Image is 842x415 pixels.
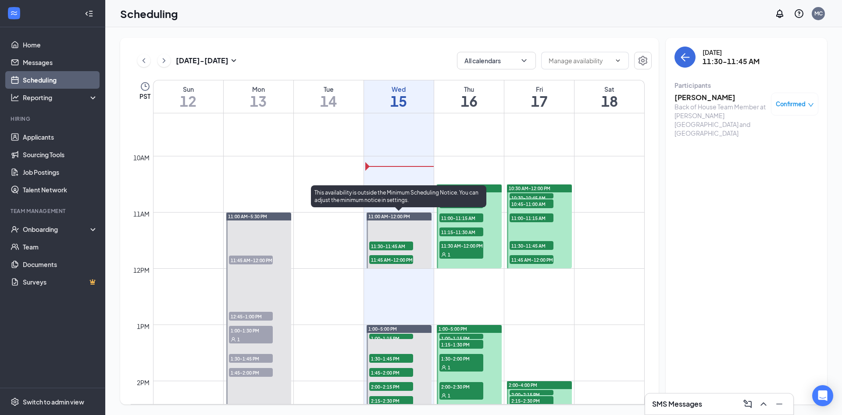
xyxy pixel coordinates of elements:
span: 11:00 AM-5:30 PM [228,213,267,220]
span: 2:00-2:15 PM [510,390,553,399]
span: 1 [448,393,450,399]
span: 1:30-1:45 PM [369,354,413,363]
span: 11:00 AM-12:00 PM [368,213,410,220]
div: Hiring [11,115,96,123]
h3: SMS Messages [652,399,702,409]
svg: Settings [638,55,648,66]
svg: Notifications [774,8,785,19]
svg: SmallChevronDown [228,55,239,66]
span: 2:00-4:00 PM [509,382,537,388]
h1: 18 [574,94,644,108]
svg: ChevronRight [160,55,168,66]
span: 1:00-5:00 PM [368,326,397,332]
button: Settings [634,52,652,69]
span: 1 [448,364,450,371]
span: 1:00-1:15 PM [369,334,413,343]
span: 10:30-10:45 AM [510,193,553,202]
button: ChevronUp [756,397,771,411]
button: All calendarsChevronDown [457,52,536,69]
span: 11:30-11:45 AM [510,241,553,250]
span: 2:15-2:30 PM [510,396,553,405]
a: Job Postings [23,163,98,181]
div: 12pm [132,265,151,275]
span: 11:45 AM-12:00 PM [510,255,553,264]
div: This availability is outside the Minimum Scheduling Notice. You can adjust the minimum notice in ... [311,185,486,207]
span: 11:00-11:15 AM [510,213,553,222]
button: Minimize [772,397,786,411]
h1: 14 [294,94,364,108]
span: 2:00-2:15 PM [369,382,413,391]
div: Thu [434,85,504,94]
svg: ArrowLeft [680,52,690,62]
div: Participants [674,81,818,90]
svg: UserCheck [11,225,19,234]
div: Onboarding [23,225,90,234]
a: October 16, 2025 [434,80,504,113]
button: ChevronLeft [137,54,150,67]
h3: [DATE] - [DATE] [176,56,228,65]
div: Team Management [11,207,96,215]
h3: [PERSON_NAME] [674,93,767,102]
svg: ChevronDown [614,57,621,64]
span: 11:00-11:15 AM [439,213,483,222]
h1: 12 [153,94,223,108]
div: 10am [132,153,151,162]
svg: Clock [140,81,150,92]
span: down [808,102,814,108]
a: October 18, 2025 [574,80,644,113]
span: 1:15-1:30 PM [439,340,483,349]
svg: Collapse [85,9,93,18]
a: October 15, 2025 [364,80,434,113]
svg: User [441,365,446,370]
div: [DATE] [703,48,760,57]
a: October 12, 2025 [153,80,223,113]
div: Reporting [23,93,98,102]
div: Mon [224,85,293,94]
span: 2:15-2:30 PM [369,396,413,405]
a: October 14, 2025 [294,80,364,113]
h1: 15 [364,94,434,108]
div: Sat [574,85,644,94]
a: SurveysCrown [23,273,98,291]
span: 1:00-5:00 PM [439,326,467,332]
span: 11:30-11:45 AM [369,242,413,250]
button: ChevronRight [157,54,171,67]
span: 1:30-2:00 PM [439,354,483,363]
div: Tue [294,85,364,94]
svg: ChevronUp [758,399,769,409]
svg: User [231,337,236,342]
div: 11am [132,209,151,219]
h1: 16 [434,94,504,108]
h1: 17 [504,94,574,108]
div: MC [814,10,823,17]
a: Messages [23,54,98,71]
svg: Analysis [11,93,19,102]
span: 1:45-2:00 PM [229,368,273,377]
span: 11:45 AM-12:00 PM [229,256,273,264]
div: Switch to admin view [23,397,84,406]
span: 11:45 AM-12:00 PM [369,255,413,264]
span: 1 [237,336,240,343]
div: 1pm [135,321,151,331]
a: Sourcing Tools [23,146,98,163]
div: Wed [364,85,434,94]
span: PST [139,92,150,101]
a: Documents [23,256,98,273]
svg: Minimize [774,399,785,409]
span: 10:45-11:00 AM [510,199,553,208]
span: 2:00-2:30 PM [439,382,483,391]
button: ComposeMessage [741,397,755,411]
h3: 11:30-11:45 AM [703,57,760,66]
a: Home [23,36,98,54]
svg: WorkstreamLogo [10,9,18,18]
div: Fri [504,85,574,94]
span: 1:30-1:45 PM [229,354,273,363]
div: Back of House Team Member at [PERSON_NAME][GEOGRAPHIC_DATA] and [GEOGRAPHIC_DATA] [674,102,767,137]
span: 1:00-1:15 PM [439,334,483,343]
button: back-button [674,47,696,68]
span: 1:45-2:00 PM [369,368,413,377]
a: Team [23,238,98,256]
span: 11:15-11:30 AM [439,227,483,236]
svg: QuestionInfo [794,8,804,19]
